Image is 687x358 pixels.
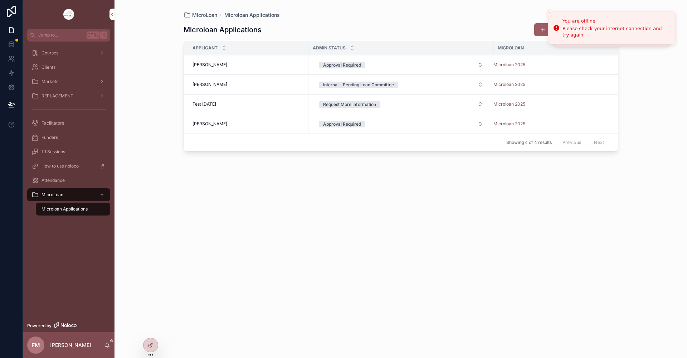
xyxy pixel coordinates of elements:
[313,45,346,51] span: Admin Status
[27,188,110,201] a: MicroLoan
[493,101,620,107] a: Microloan 2025
[193,121,227,127] span: [PERSON_NAME]
[506,140,552,145] span: Showing 4 of 4 results
[42,192,63,198] span: MicroLoan
[27,61,110,74] a: Clients
[42,93,73,99] span: REPLACEMENT
[193,62,227,68] span: [PERSON_NAME]
[193,101,304,107] a: Test [DATE]
[493,62,620,68] a: Microloan 2025
[42,163,79,169] span: How to use noloco
[36,203,110,216] a: Microloan Applications
[313,58,489,72] a: Select Button
[193,82,304,87] a: [PERSON_NAME]
[23,42,114,225] div: scrollable content
[562,18,669,25] div: You are offline
[193,45,218,51] span: Applicant
[193,101,216,107] span: Test [DATE]
[493,82,620,87] a: Microloan 2025
[323,62,361,68] div: Approval Required
[313,117,489,131] a: Select Button
[313,98,489,111] button: Select Button
[27,117,110,130] a: Facilitators
[493,121,525,127] a: Microloan 2025
[493,62,525,68] a: Microloan 2025
[42,64,55,70] span: Clients
[193,62,304,68] a: [PERSON_NAME]
[27,323,52,329] span: Powered by
[184,25,262,35] h1: Microloan Applications
[313,58,489,71] button: Select Button
[63,9,74,20] img: App logo
[323,82,394,88] div: Internal - Pending Loan Committee
[493,82,525,87] a: Microloan 2025
[313,78,489,91] a: Select Button
[193,121,304,127] a: [PERSON_NAME]
[27,29,110,42] button: Jump to...CtrlK
[27,145,110,158] a: 1:1 Sessions
[323,121,361,127] div: Approval Required
[23,319,114,332] a: Powered by
[313,117,489,130] button: Select Button
[27,89,110,102] a: REPLACEMENT
[193,82,227,87] span: [PERSON_NAME]
[31,341,40,349] span: FM
[27,47,110,59] a: Courses
[27,131,110,144] a: Funders
[42,79,58,84] span: Markets
[313,78,489,91] button: Select Button
[42,178,65,183] span: Attendance
[50,342,91,349] p: [PERSON_NAME]
[42,135,58,140] span: Funders
[27,174,110,187] a: Attendance
[42,206,88,212] span: Microloan Applications
[42,120,64,126] span: Facilitators
[224,11,280,19] a: Microloan Applications
[192,11,217,19] span: MicroLoan
[87,32,99,39] span: Ctrl
[562,25,669,38] div: Please check your internet connection and try again
[493,121,620,127] a: Microloan 2025
[101,32,107,38] span: K
[534,23,618,36] button: Add Microloan Application
[27,75,110,88] a: Markets
[313,97,489,111] a: Select Button
[323,101,376,108] div: Request More Information
[546,9,553,16] button: Close toast
[38,32,84,38] span: Jump to...
[42,149,65,155] span: 1:1 Sessions
[498,45,524,51] span: Microloan
[184,11,217,19] a: MicroLoan
[27,160,110,173] a: How to use noloco
[42,50,58,56] span: Courses
[493,101,525,107] a: Microloan 2025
